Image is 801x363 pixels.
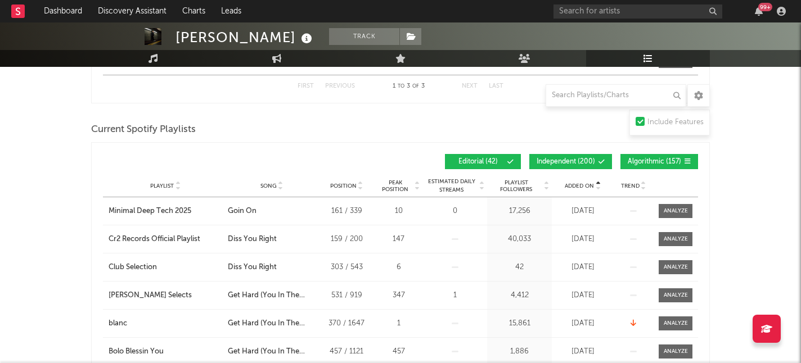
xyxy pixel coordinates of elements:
[758,3,772,11] div: 99 +
[109,234,200,245] div: Cr2 Records Official Playlist
[330,183,357,189] span: Position
[425,178,478,194] span: Estimated Daily Streams
[555,346,611,357] div: [DATE]
[490,206,549,217] div: 17,256
[452,158,504,165] span: Editorial ( 42 )
[321,318,372,329] div: 370 / 1647
[321,206,372,217] div: 161 / 339
[228,290,316,301] div: Get Hard (You In The Lobby)
[490,318,549,329] div: 15,861
[490,179,542,193] span: Playlist Followers
[412,84,419,89] span: of
[260,183,277,189] span: Song
[109,262,222,273] a: Club Selection
[490,346,549,357] div: 1,886
[620,154,698,169] button: Algorithmic(157)
[537,158,595,165] span: Independent ( 200 )
[109,290,192,301] div: [PERSON_NAME] Selects
[109,346,164,357] div: Bolo Blessin You
[109,346,222,357] a: Bolo Blessin You
[555,262,611,273] div: [DATE]
[445,154,521,169] button: Editorial(42)
[425,290,484,301] div: 1
[377,290,420,301] div: 347
[490,262,549,273] div: 42
[529,154,612,169] button: Independent(200)
[329,28,399,45] button: Track
[377,80,439,93] div: 1 3 3
[489,83,503,89] button: Last
[325,83,355,89] button: Previous
[462,83,478,89] button: Next
[321,262,372,273] div: 303 / 543
[298,83,314,89] button: First
[109,206,222,217] a: Minimal Deep Tech 2025
[425,206,484,217] div: 0
[228,262,277,273] div: Diss You Right
[228,206,256,217] div: Goin On
[321,234,372,245] div: 159 / 200
[546,84,686,107] input: Search Playlists/Charts
[377,179,413,193] span: Peak Position
[91,123,196,137] span: Current Spotify Playlists
[377,234,420,245] div: 147
[109,234,222,245] a: Cr2 Records Official Playlist
[398,84,404,89] span: to
[628,158,681,165] span: Algorithmic ( 157 )
[175,28,315,47] div: [PERSON_NAME]
[490,290,549,301] div: 4,412
[555,234,611,245] div: [DATE]
[647,116,704,129] div: Include Features
[755,7,763,16] button: 99+
[109,318,127,329] div: blanc
[553,4,722,19] input: Search for artists
[228,318,316,329] div: Get Hard (You In The Lobby)
[228,234,277,245] div: Diss You Right
[377,346,420,357] div: 457
[321,290,372,301] div: 531 / 919
[377,262,420,273] div: 6
[228,346,316,357] div: Get Hard (You In The Lobby)
[109,318,222,329] a: blanc
[565,183,594,189] span: Added On
[109,262,157,273] div: Club Selection
[109,290,222,301] a: [PERSON_NAME] Selects
[321,346,372,357] div: 457 / 1121
[555,290,611,301] div: [DATE]
[555,318,611,329] div: [DATE]
[109,206,191,217] div: Minimal Deep Tech 2025
[150,183,174,189] span: Playlist
[555,206,611,217] div: [DATE]
[621,183,640,189] span: Trend
[490,234,549,245] div: 40,033
[377,206,420,217] div: 10
[377,318,420,329] div: 1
